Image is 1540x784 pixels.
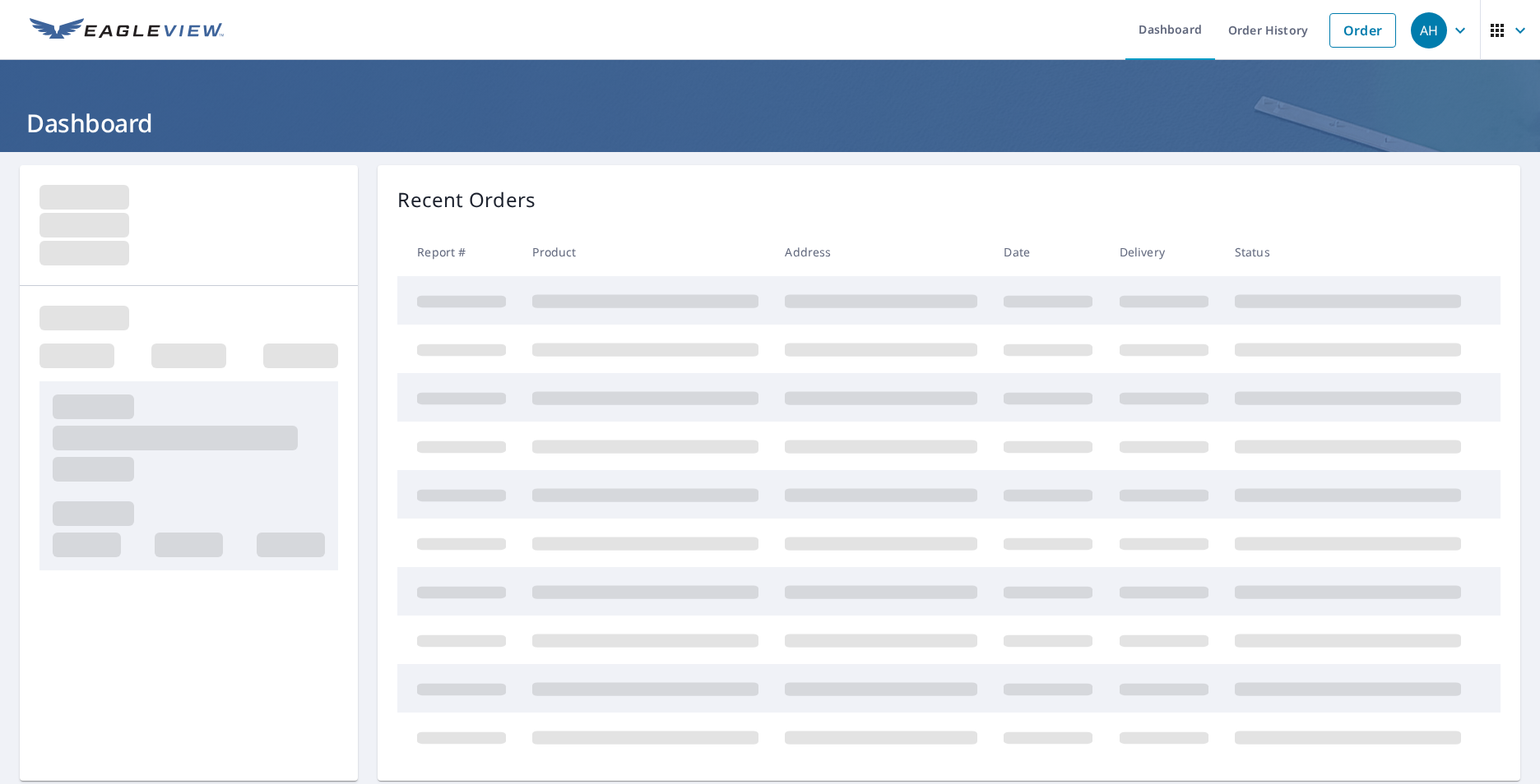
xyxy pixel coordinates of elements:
img: EV Logo [30,18,224,43]
th: Product [519,228,772,276]
a: Order [1329,13,1396,48]
h1: Dashboard [20,106,1520,140]
th: Date [990,228,1106,276]
p: Recent Orders [397,185,536,214]
th: Status [1222,228,1474,276]
div: AH [1411,12,1447,48]
th: Report # [397,228,519,276]
th: Delivery [1106,228,1222,276]
th: Address [772,228,990,276]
